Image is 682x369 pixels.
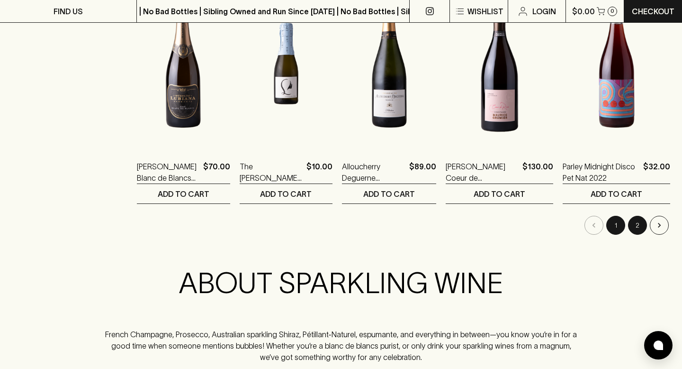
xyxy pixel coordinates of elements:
p: ADD TO CART [158,188,209,200]
a: [PERSON_NAME] Blanc de Blancs Sparkling 2016 [137,161,199,184]
a: Parley Midnight Disco Pet Nat 2022 [563,161,639,184]
button: Go to page 2 [628,216,647,235]
p: French Champagne, Prosecco, Australian sparkling Shiraz, Pétillant-Naturel, espumante, and everyt... [102,329,580,363]
button: ADD TO CART [137,184,230,203]
p: Wishlist [467,6,503,17]
button: ADD TO CART [563,184,670,203]
p: $10.00 [306,161,332,184]
h2: ABOUT SPARKLING WINE [102,266,580,300]
p: $70.00 [203,161,230,184]
button: Go to next page [650,216,669,235]
a: Alloucherry Deguerne Selection Brut Champagne NV [342,161,405,184]
p: $130.00 [522,161,553,184]
nav: pagination navigation [137,216,670,235]
img: bubble-icon [654,341,663,350]
button: page 1 [606,216,625,235]
p: $32.00 [643,161,670,184]
p: $89.00 [409,161,436,184]
p: ADD TO CART [363,188,415,200]
p: Login [532,6,556,17]
p: ADD TO CART [591,188,642,200]
button: ADD TO CART [342,184,436,203]
p: 0 [610,9,614,14]
button: ADD TO CART [446,184,553,203]
a: [PERSON_NAME] Coeur de [PERSON_NAME] [PERSON_NAME] NV [446,161,519,184]
a: The [PERSON_NAME] Sparkling Blanc de Blancs NV 200ml PICCOLO [240,161,303,184]
p: ADD TO CART [260,188,312,200]
p: Checkout [632,6,674,17]
button: ADD TO CART [240,184,333,203]
p: $0.00 [572,6,595,17]
p: ADD TO CART [474,188,525,200]
p: FIND US [54,6,83,17]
